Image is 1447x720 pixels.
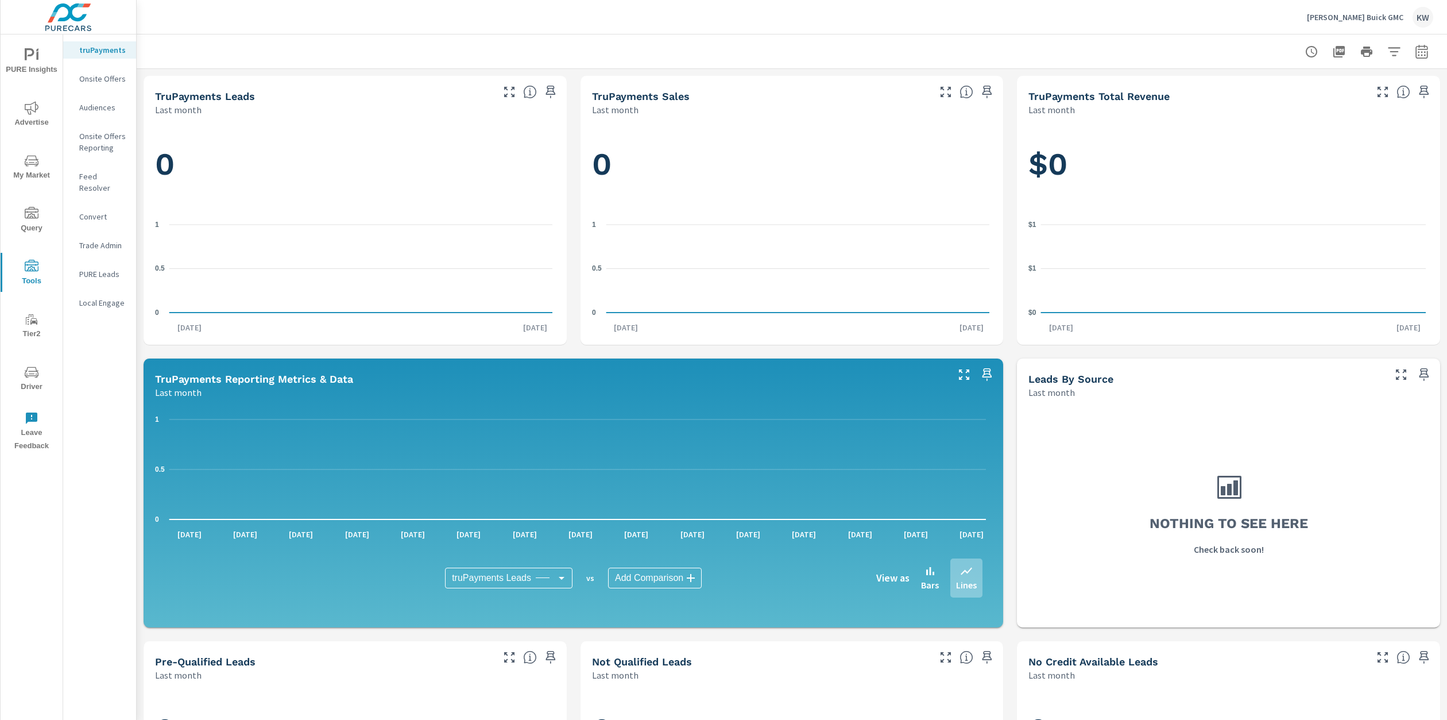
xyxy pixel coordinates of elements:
div: Local Engage [63,294,136,311]
span: Leave Feedback [4,411,59,453]
h3: Nothing to see here [1150,514,1308,533]
p: [DATE] [896,529,936,540]
text: $0 [1028,309,1036,317]
span: Save this to your personalized report [978,648,996,667]
p: Trade Admin [79,240,127,251]
span: My Market [4,154,59,182]
span: Tools [4,260,59,288]
p: [DATE] [515,322,555,333]
p: [DATE] [951,322,992,333]
div: Feed Resolver [63,168,136,197]
h5: Not Qualified Leads [592,656,692,668]
p: [DATE] [337,529,377,540]
p: vs [572,573,608,583]
span: Save this to your personalized report [1415,365,1433,384]
p: Feed Resolver [79,171,127,194]
p: [DATE] [784,529,824,540]
text: 0 [592,309,596,317]
span: A basic review has been done and approved the credit worthiness of the lead by the configured cre... [523,650,537,664]
div: PURE Leads [63,265,136,283]
p: Bars [921,578,939,592]
p: Last month [155,386,202,399]
button: Make Fullscreen [937,648,955,667]
p: Last month [1028,103,1075,117]
span: Add Comparison [615,572,683,584]
span: Advertise [4,101,59,129]
p: Audiences [79,102,127,113]
span: PURE Insights [4,48,59,76]
span: Driver [4,365,59,394]
span: Query [4,207,59,235]
h1: 0 [155,145,555,184]
p: [DATE] [951,529,992,540]
text: 0.5 [592,264,602,272]
p: Last month [592,103,639,117]
button: Select Date Range [1410,40,1433,63]
text: $1 [1028,264,1036,272]
p: [DATE] [393,529,433,540]
div: Trade Admin [63,237,136,254]
p: [DATE] [1041,322,1081,333]
text: 0 [155,309,159,317]
text: 0.5 [155,264,165,272]
h1: $0 [1028,145,1429,184]
p: [DATE] [448,529,489,540]
text: 0.5 [155,465,165,473]
p: Last month [155,668,202,682]
h5: truPayments Sales [592,90,690,102]
button: Make Fullscreen [955,365,973,384]
div: Convert [63,208,136,225]
span: The number of truPayments leads. [523,85,537,99]
span: truPayments Leads [452,572,531,584]
div: truPayments [63,41,136,59]
p: Last month [592,668,639,682]
p: [DATE] [1388,322,1429,333]
button: Make Fullscreen [500,648,519,667]
p: [DATE] [169,529,210,540]
span: Save this to your personalized report [1415,648,1433,667]
p: [DATE] [840,529,880,540]
span: Save this to your personalized report [541,83,560,101]
p: [DATE] [616,529,656,540]
p: Onsite Offers Reporting [79,130,127,153]
div: Add Comparison [608,568,702,588]
text: 1 [592,221,596,229]
p: Local Engage [79,297,127,309]
p: [DATE] [560,529,601,540]
p: Last month [1028,386,1075,399]
div: truPayments Leads [445,568,572,588]
button: Make Fullscreen [1392,365,1410,384]
h5: Pre-Qualified Leads [155,656,256,668]
span: Number of sales matched to a truPayments lead. [Source: This data is sourced from the dealer's DM... [959,85,973,99]
button: Apply Filters [1383,40,1406,63]
span: A lead that has been submitted but has not gone through the credit application process. [1396,650,1410,664]
button: "Export Report to PDF" [1328,40,1351,63]
p: [DATE] [505,529,545,540]
h5: Leads By Source [1028,373,1113,385]
span: A basic review has been done and has not approved the credit worthiness of the lead by the config... [959,650,973,664]
button: Make Fullscreen [1374,648,1392,667]
text: $1 [1028,221,1036,229]
text: 1 [155,415,159,423]
button: Print Report [1355,40,1378,63]
p: Check back soon! [1194,542,1264,556]
p: Lines [956,578,977,592]
div: Onsite Offers [63,70,136,87]
p: [DATE] [672,529,713,540]
span: Tier2 [4,313,59,341]
h5: truPayments Reporting Metrics & Data [155,373,353,385]
p: Last month [155,103,202,117]
p: [DATE] [606,322,646,333]
text: 1 [155,221,159,229]
p: [DATE] [281,529,321,540]
div: KW [1413,7,1433,28]
p: Onsite Offers [79,73,127,84]
div: nav menu [1,34,63,457]
p: [PERSON_NAME] Buick GMC [1307,12,1403,22]
button: Make Fullscreen [1374,83,1392,101]
p: [DATE] [169,322,210,333]
h5: No Credit Available Leads [1028,656,1158,668]
h5: truPayments Leads [155,90,255,102]
span: Save this to your personalized report [978,365,996,384]
button: Make Fullscreen [500,83,519,101]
